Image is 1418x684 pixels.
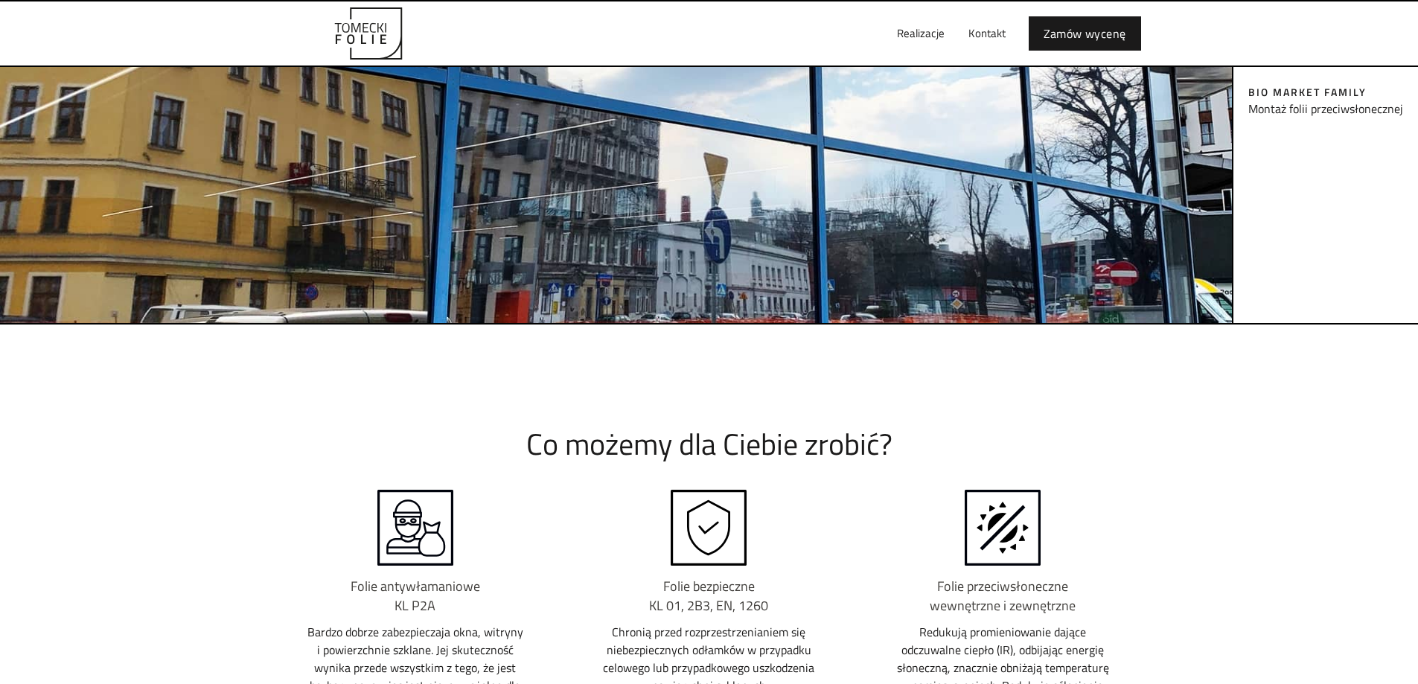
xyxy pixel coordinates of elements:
h2: Co możemy dla Ciebie zrobić? [486,429,933,460]
h6: Folie bezpieczne KL 01, 2B3, EN, 1260 [598,577,820,616]
h6: Folie przeciwsłoneczne wewnętrzne i zewnętrzne [892,577,1114,616]
div: Stosowane materiały [486,399,933,414]
h6: Folie antywłamaniowe KL P2A [304,577,527,616]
